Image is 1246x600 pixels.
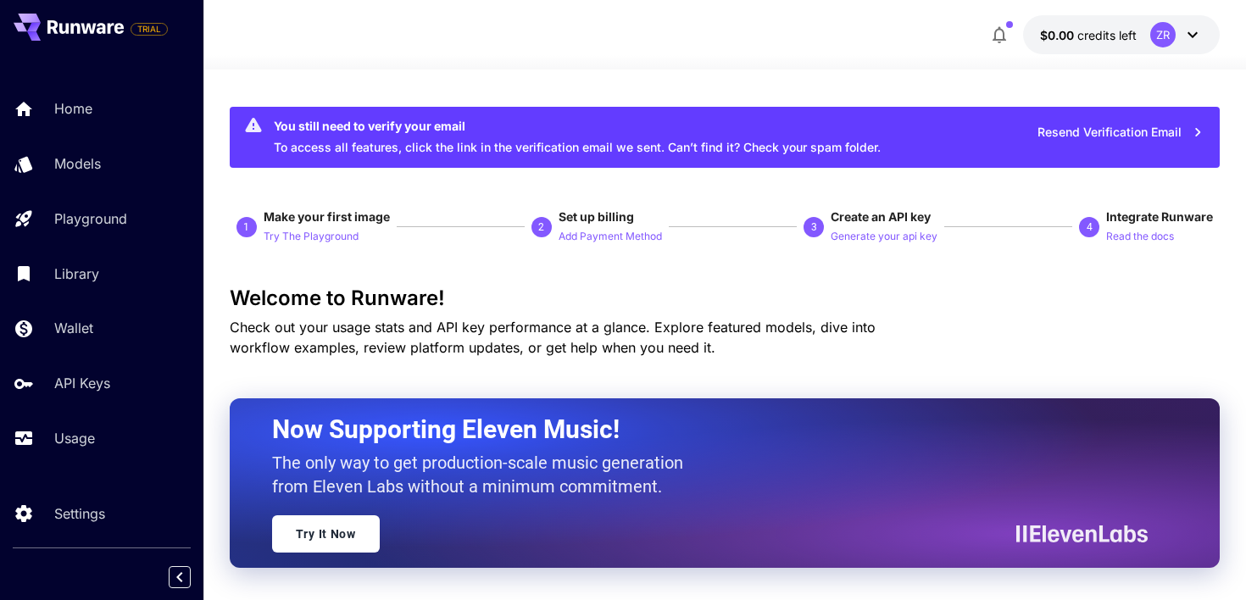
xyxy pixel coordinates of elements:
[1040,28,1077,42] span: $0.00
[272,515,380,553] a: Try It Now
[54,153,101,174] p: Models
[272,414,1136,446] h2: Now Supporting Eleven Music!
[272,451,696,498] p: The only way to get production-scale music generation from Eleven Labs without a minimum commitment.
[131,19,168,39] span: Add your payment card to enable full platform functionality.
[1087,219,1093,235] p: 4
[181,562,203,592] div: Collapse sidebar
[1040,26,1137,44] div: $0.00
[54,503,105,524] p: Settings
[1023,15,1220,54] button: $0.00ZR
[131,23,167,36] span: TRIAL
[54,428,95,448] p: Usage
[54,98,92,119] p: Home
[54,208,127,229] p: Playground
[811,219,817,235] p: 3
[831,209,931,224] span: Create an API key
[831,229,937,245] p: Generate your api key
[1028,115,1213,150] button: Resend Verification Email
[264,225,359,246] button: Try The Playground
[1106,225,1174,246] button: Read the docs
[538,219,544,235] p: 2
[264,209,390,224] span: Make your first image
[169,566,191,588] button: Collapse sidebar
[54,318,93,338] p: Wallet
[230,319,876,356] span: Check out your usage stats and API key performance at a glance. Explore featured models, dive int...
[831,225,937,246] button: Generate your api key
[559,229,662,245] p: Add Payment Method
[559,225,662,246] button: Add Payment Method
[1077,28,1137,42] span: credits left
[1150,22,1176,47] div: ZR
[54,373,110,393] p: API Keys
[1106,209,1213,224] span: Integrate Runware
[1106,229,1174,245] p: Read the docs
[559,209,634,224] span: Set up billing
[54,264,99,284] p: Library
[274,112,881,163] div: To access all features, click the link in the verification email we sent. Can’t find it? Check yo...
[243,219,249,235] p: 1
[264,229,359,245] p: Try The Playground
[230,286,1221,310] h3: Welcome to Runware!
[274,117,881,135] div: You still need to verify your email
